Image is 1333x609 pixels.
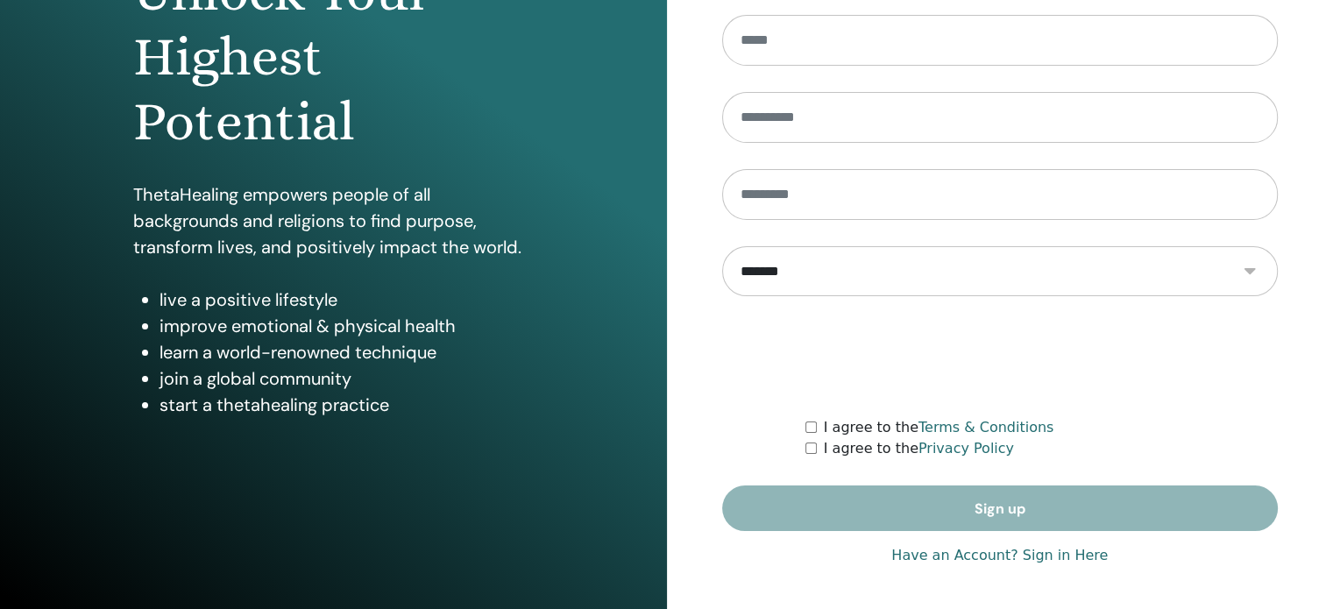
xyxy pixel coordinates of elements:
[918,419,1053,436] a: Terms & Conditions
[867,322,1133,391] iframe: reCAPTCHA
[824,417,1054,438] label: I agree to the
[918,440,1014,457] a: Privacy Policy
[160,392,534,418] li: start a thetahealing practice
[160,339,534,365] li: learn a world-renowned technique
[160,287,534,313] li: live a positive lifestyle
[133,181,534,260] p: ThetaHealing empowers people of all backgrounds and religions to find purpose, transform lives, a...
[824,438,1014,459] label: I agree to the
[160,365,534,392] li: join a global community
[160,313,534,339] li: improve emotional & physical health
[891,545,1108,566] a: Have an Account? Sign in Here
